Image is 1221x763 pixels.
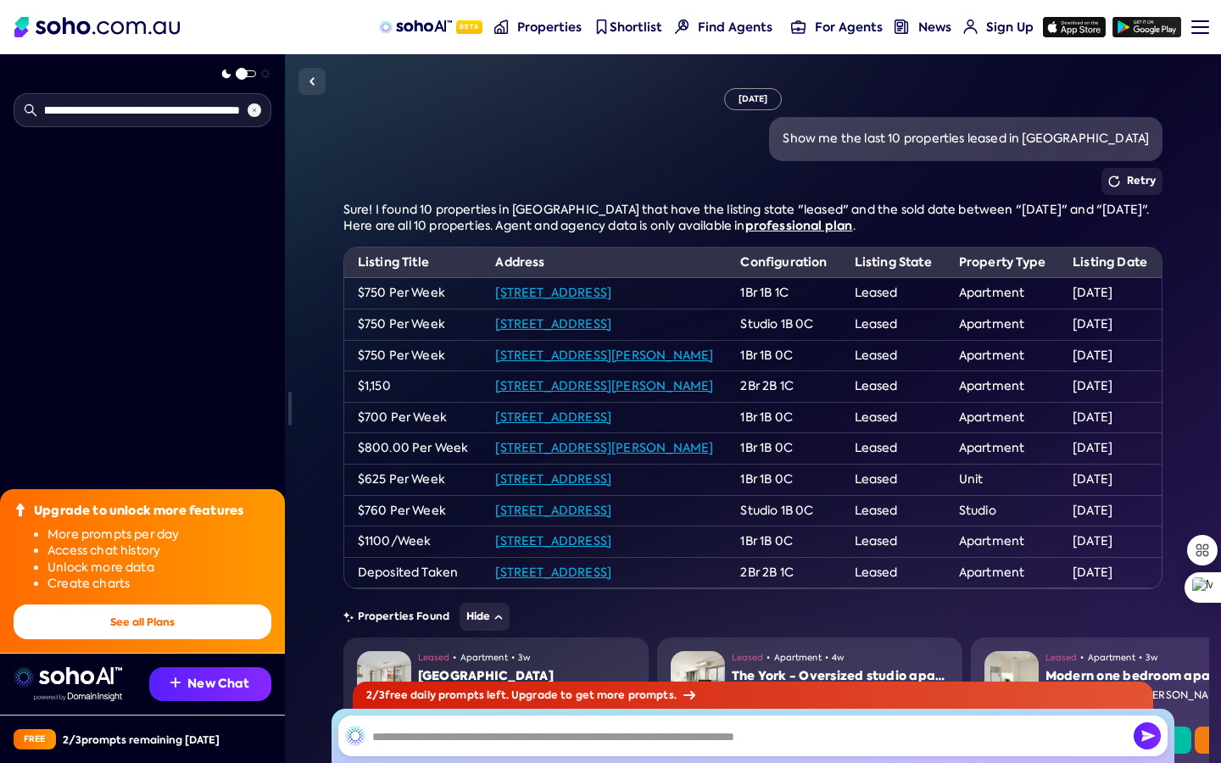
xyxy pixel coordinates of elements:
li: More prompts per day [47,526,271,543]
th: Listing State [841,248,945,278]
td: [DATE] [1059,495,1161,526]
span: Apartment [1088,651,1135,665]
img: sohoAI logo [379,20,451,34]
td: Apartment [945,340,1059,371]
div: 2 / 3 free daily prompts left. Upgrade to get more prompts. [353,682,1153,709]
img: SohoAI logo black [345,726,365,746]
img: google-play icon [1112,17,1181,37]
a: [STREET_ADDRESS] [495,565,611,580]
td: Apartment [945,526,1059,558]
td: 1Br 1B 0C [727,340,840,371]
span: Sure! I found 10 properties in [GEOGRAPHIC_DATA] that have the listing state "leased" and the sol... [343,202,1150,234]
div: Free [14,729,56,749]
div: The York - Oversized studio apartment [732,668,949,685]
img: Find agents icon [675,19,689,34]
img: Clear search [248,103,261,117]
td: [DATE] [1059,433,1161,465]
td: 1Br 1B 0C [727,402,840,433]
li: Access chat history [47,543,271,560]
img: app-store icon [1043,17,1106,37]
button: Send [1134,722,1161,749]
span: . [853,218,856,233]
button: Hide [460,603,510,631]
span: For Agents [815,19,883,36]
td: $750 Per Week [344,278,482,309]
span: Sign Up [986,19,1034,36]
td: Deposited Taken [344,557,482,588]
td: Apartment [945,557,1059,588]
a: [STREET_ADDRESS] [495,316,611,331]
span: • [453,651,456,665]
span: 3w [1146,651,1157,665]
div: Show me the last 10 properties leased in [GEOGRAPHIC_DATA] [783,131,1149,148]
span: Apartment [774,651,822,665]
td: $700 Per Week [344,402,482,433]
span: News [918,19,951,36]
th: Configuration [727,248,840,278]
span: Apartment [460,651,508,665]
img: Property [671,651,725,705]
li: Unlock more data [47,560,271,576]
td: [DATE] [1059,557,1161,588]
div: Properties Found [343,603,1163,631]
a: [STREET_ADDRESS][PERSON_NAME] [495,378,713,393]
a: [STREET_ADDRESS] [495,471,611,487]
td: Apartment [945,278,1059,309]
td: Apartment [945,433,1059,465]
td: Leased [841,495,945,526]
td: [DATE] [1059,340,1161,371]
span: 4w [832,651,844,665]
td: $750 Per Week [344,309,482,340]
td: $760 Per Week [344,495,482,526]
td: [DATE] [1059,402,1161,433]
img: for-agents-nav icon [791,19,806,34]
img: Arrow icon [683,691,695,699]
div: [GEOGRAPHIC_DATA] [418,668,635,685]
a: [STREET_ADDRESS] [495,533,611,549]
span: Leased [732,651,764,665]
td: 2Br 2B 1C [727,557,840,588]
td: $1100/Week [344,526,482,558]
th: Listing Date [1059,248,1161,278]
img: news-nav icon [895,19,909,34]
td: $625 Per Week [344,464,482,495]
span: Properties [517,19,582,36]
img: Data provided by Domain Insight [34,693,122,701]
span: Leased [1045,651,1078,665]
td: $800.00 Per Week [344,433,482,465]
th: Listing Title [344,248,482,278]
span: • [1080,651,1084,665]
td: [DATE] [1059,309,1161,340]
td: Apartment [945,402,1059,433]
td: Leased [841,557,945,588]
div: Upgrade to unlock more features [34,503,243,520]
a: [STREET_ADDRESS] [495,285,611,300]
th: Address [482,248,727,278]
td: Leased [841,278,945,309]
td: 1Br 1B 0C [727,464,840,495]
td: $750 Per Week [344,340,482,371]
a: [STREET_ADDRESS][PERSON_NAME] [495,348,713,363]
button: See all Plans [14,604,271,639]
img: Property [984,651,1039,705]
a: [STREET_ADDRESS] [495,503,611,518]
img: sohoai logo [14,667,122,688]
div: [DATE] [724,88,783,110]
td: Leased [841,371,945,403]
img: shortlist-nav icon [594,19,609,34]
td: [DATE] [1059,278,1161,309]
img: Upgrade icon [14,503,27,516]
span: 3w [518,651,530,665]
td: Leased [841,309,945,340]
td: Leased [841,340,945,371]
span: • [767,651,770,665]
img: Soho Logo [14,17,180,37]
span: Shortlist [610,19,662,36]
button: New Chat [149,667,271,701]
td: Leased [841,526,945,558]
td: 2Br 2B 1C [727,371,840,403]
button: Retry [1101,168,1163,195]
td: Studio 1B 0C [727,495,840,526]
td: 1Br 1B 0C [727,526,840,558]
td: Leased [841,433,945,465]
